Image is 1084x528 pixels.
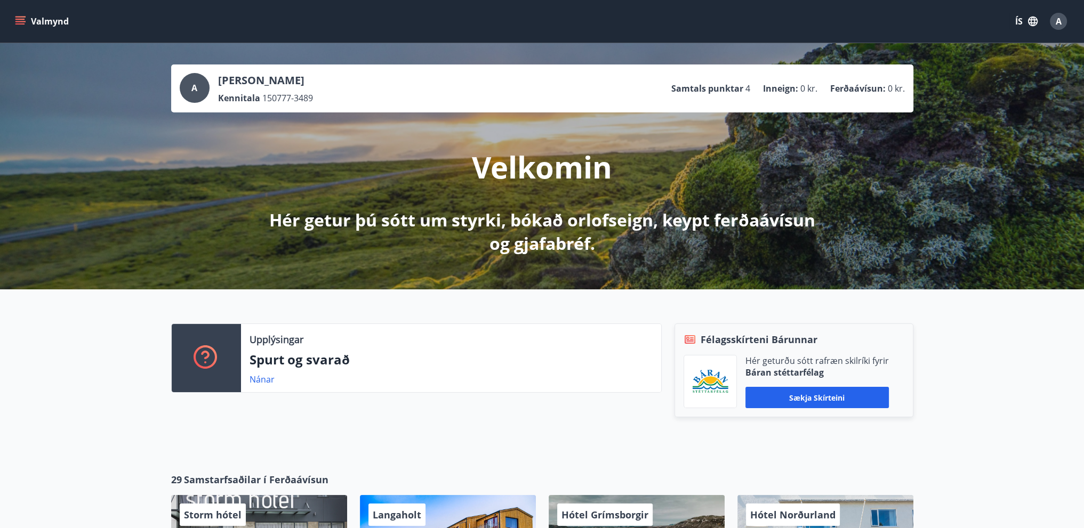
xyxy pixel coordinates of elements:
span: 0 kr. [888,83,905,94]
button: ÍS [1009,12,1043,31]
span: Hótel Grímsborgir [561,508,648,521]
p: Velkomin [472,147,612,187]
span: 4 [745,83,750,94]
p: [PERSON_NAME] [218,73,313,88]
span: Samstarfsaðilar í Ferðaávísun [184,473,328,486]
p: Ferðaávísun : [830,83,886,94]
span: 150777-3489 [262,92,313,104]
span: 29 [171,473,182,486]
button: menu [13,12,73,31]
button: Sækja skírteini [745,387,889,408]
span: Langaholt [373,508,421,521]
img: Bz2lGXKH3FXEIQKvoQ8VL0Fr0uCiWgfgA3I6fSs8.png [692,369,728,394]
p: Samtals punktar [671,83,743,94]
span: Hótel Norðurland [750,508,836,521]
span: Storm hótel [184,508,242,521]
span: Félagsskírteni Bárunnar [701,332,817,346]
p: Spurt og svarað [250,351,653,369]
button: A [1046,9,1071,34]
a: Nánar [250,373,275,385]
p: Inneign : [763,83,798,94]
span: A [1056,15,1062,27]
p: Upplýsingar [250,332,303,346]
p: Hér getur þú sótt um styrki, bókað orlofseign, keypt ferðaávísun og gjafabréf. [261,208,824,255]
p: Kennitala [218,92,260,104]
span: A [191,82,197,94]
p: Báran stéttarfélag [745,367,889,378]
span: 0 kr. [800,83,817,94]
p: Hér geturðu sótt rafræn skilríki fyrir [745,355,889,367]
